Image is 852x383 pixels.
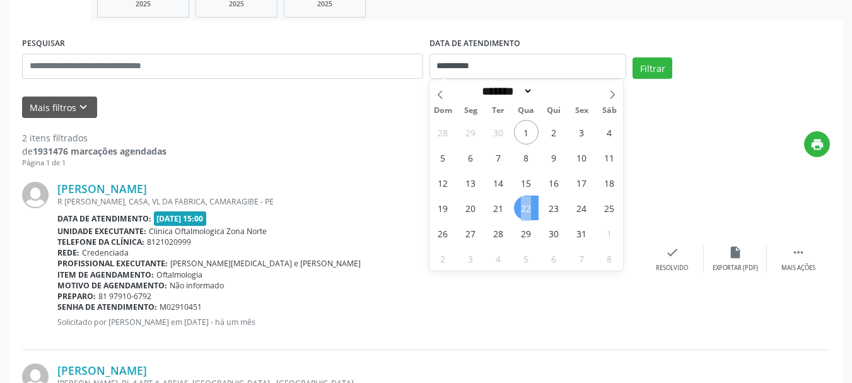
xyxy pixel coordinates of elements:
[57,291,96,302] b: Preparo:
[597,246,622,271] span: Novembro 8, 2025
[57,317,641,327] p: Solicitado por [PERSON_NAME] em [DATE] - há um mês
[160,302,202,312] span: M02910451
[542,246,566,271] span: Novembro 6, 2025
[665,245,679,259] i: check
[597,170,622,195] span: Outubro 18, 2025
[597,221,622,245] span: Novembro 1, 2025
[486,196,511,220] span: Outubro 21, 2025
[57,196,641,207] div: R [PERSON_NAME], CASA, VL DA FABRICA, CAMARAGIBE - PE
[154,211,207,226] span: [DATE] 15:00
[484,107,512,115] span: Ter
[57,226,146,237] b: Unidade executante:
[431,246,455,271] span: Novembro 2, 2025
[22,97,97,119] button: Mais filtroskeyboard_arrow_down
[533,85,575,98] input: Year
[458,221,483,245] span: Outubro 27, 2025
[76,100,90,114] i: keyboard_arrow_down
[514,120,539,144] span: Outubro 1, 2025
[33,145,166,157] strong: 1931476 marcações agendadas
[542,145,566,170] span: Outubro 9, 2025
[429,107,457,115] span: Dom
[22,34,65,54] label: PESQUISAR
[542,221,566,245] span: Outubro 30, 2025
[486,170,511,195] span: Outubro 14, 2025
[98,291,151,302] span: 81 97910-6792
[542,170,566,195] span: Outubro 16, 2025
[458,120,483,144] span: Setembro 29, 2025
[57,213,151,224] b: Data de atendimento:
[429,34,520,54] label: DATA DE ATENDIMENTO
[542,196,566,220] span: Outubro 23, 2025
[57,269,154,280] b: Item de agendamento:
[22,158,166,168] div: Página 1 de 1
[57,247,79,258] b: Rede:
[597,196,622,220] span: Outubro 25, 2025
[431,196,455,220] span: Outubro 19, 2025
[22,182,49,208] img: img
[514,170,539,195] span: Outubro 15, 2025
[22,131,166,144] div: 2 itens filtrados
[791,245,805,259] i: 
[512,107,540,115] span: Qua
[514,246,539,271] span: Novembro 5, 2025
[57,182,147,196] a: [PERSON_NAME]
[486,120,511,144] span: Setembro 30, 2025
[57,237,144,247] b: Telefone da clínica:
[57,280,167,291] b: Motivo de agendamento:
[542,120,566,144] span: Outubro 2, 2025
[781,264,815,273] div: Mais ações
[57,302,157,312] b: Senha de atendimento:
[170,258,361,269] span: [PERSON_NAME][MEDICAL_DATA] e [PERSON_NAME]
[569,170,594,195] span: Outubro 17, 2025
[486,246,511,271] span: Novembro 4, 2025
[569,221,594,245] span: Outubro 31, 2025
[633,57,672,79] button: Filtrar
[458,145,483,170] span: Outubro 6, 2025
[458,196,483,220] span: Outubro 20, 2025
[57,363,147,377] a: [PERSON_NAME]
[804,131,830,157] button: print
[540,107,568,115] span: Qui
[595,107,623,115] span: Sáb
[569,145,594,170] span: Outubro 10, 2025
[514,196,539,220] span: Outubro 22, 2025
[569,196,594,220] span: Outubro 24, 2025
[810,138,824,151] i: print
[569,120,594,144] span: Outubro 3, 2025
[486,221,511,245] span: Outubro 28, 2025
[82,247,129,258] span: Credenciada
[713,264,758,273] div: Exportar (PDF)
[431,221,455,245] span: Outubro 26, 2025
[597,145,622,170] span: Outubro 11, 2025
[514,145,539,170] span: Outubro 8, 2025
[22,144,166,158] div: de
[156,269,202,280] span: Oftalmologia
[147,237,191,247] span: 8121020999
[149,226,267,237] span: Clinica Oftalmologica Zona Norte
[597,120,622,144] span: Outubro 4, 2025
[458,246,483,271] span: Novembro 3, 2025
[170,280,224,291] span: Não informado
[514,221,539,245] span: Outubro 29, 2025
[431,170,455,195] span: Outubro 12, 2025
[458,170,483,195] span: Outubro 13, 2025
[728,245,742,259] i: insert_drive_file
[457,107,484,115] span: Seg
[57,258,168,269] b: Profissional executante:
[656,264,688,273] div: Resolvido
[478,85,534,98] select: Month
[431,145,455,170] span: Outubro 5, 2025
[568,107,595,115] span: Sex
[569,246,594,271] span: Novembro 7, 2025
[486,145,511,170] span: Outubro 7, 2025
[431,120,455,144] span: Setembro 28, 2025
